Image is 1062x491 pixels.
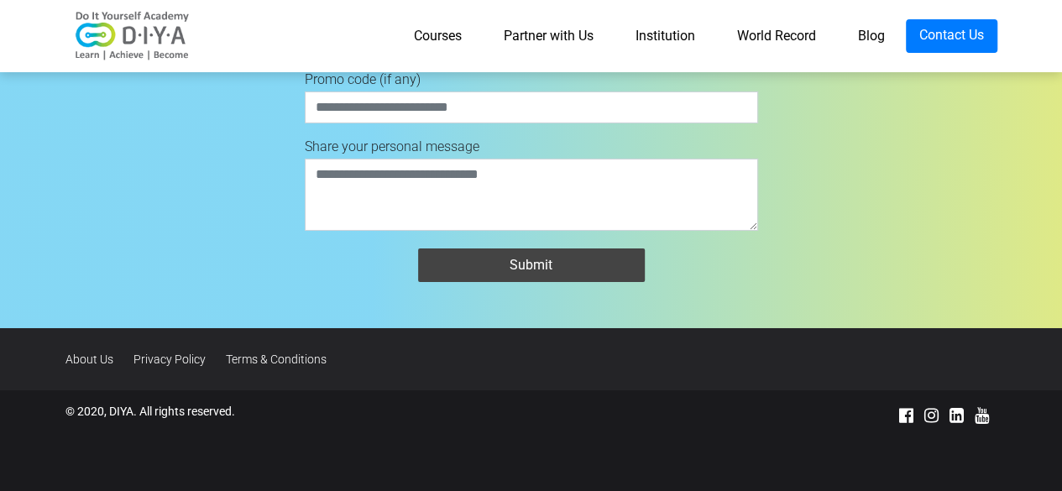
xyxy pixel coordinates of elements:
label: Share your personal message [305,137,479,157]
label: Promo code (if any) [305,70,421,90]
img: logo-v2.png [65,11,200,61]
a: Courses [393,19,483,53]
a: Terms & Conditions [226,353,343,366]
div: © 2020, DIYA. All rights reserved. [53,403,691,428]
a: World Record [716,19,837,53]
a: Contact Us [906,19,997,53]
button: Submit [418,248,645,282]
a: Partner with Us [483,19,615,53]
a: Blog [837,19,906,53]
a: Institution [615,19,716,53]
a: About Us [65,353,130,366]
a: Privacy Policy [133,353,222,366]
